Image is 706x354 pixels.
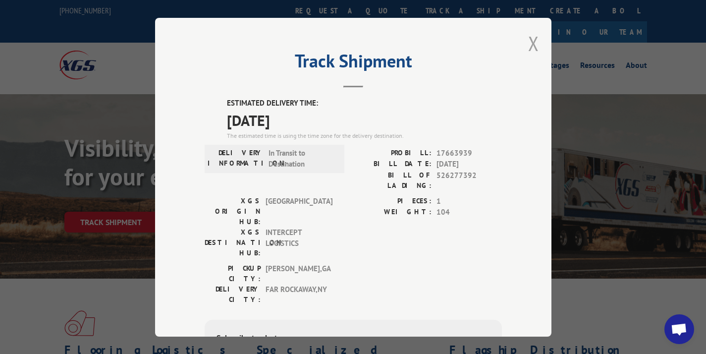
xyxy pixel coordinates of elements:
span: [PERSON_NAME] , GA [266,263,332,284]
span: 1 [436,195,502,207]
label: ESTIMATED DELIVERY TIME: [227,98,502,109]
label: PICKUP CITY: [205,263,261,284]
span: 526277392 [436,170,502,190]
label: DELIVERY INFORMATION: [208,147,264,170]
span: [GEOGRAPHIC_DATA] [266,195,332,227]
span: INTERCEPT LOGISTICS [266,227,332,258]
label: XGS DESTINATION HUB: [205,227,261,258]
span: In Transit to Destination [269,147,335,170]
label: PROBILL: [353,147,432,159]
div: The estimated time is using the time zone for the delivery destination. [227,131,502,140]
label: BILL DATE: [353,159,432,170]
button: Close modal [528,30,539,57]
span: 104 [436,207,502,218]
label: PIECES: [353,195,432,207]
label: WEIGHT: [353,207,432,218]
h2: Track Shipment [205,54,502,73]
label: DELIVERY CITY: [205,284,261,304]
label: XGS ORIGIN HUB: [205,195,261,227]
span: [DATE] [436,159,502,170]
label: BILL OF LADING: [353,170,432,190]
div: Subscribe to alerts [217,331,490,346]
span: [DATE] [227,109,502,131]
span: 17663939 [436,147,502,159]
span: FAR ROCKAWAY , NY [266,284,332,304]
div: Open chat [664,314,694,344]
